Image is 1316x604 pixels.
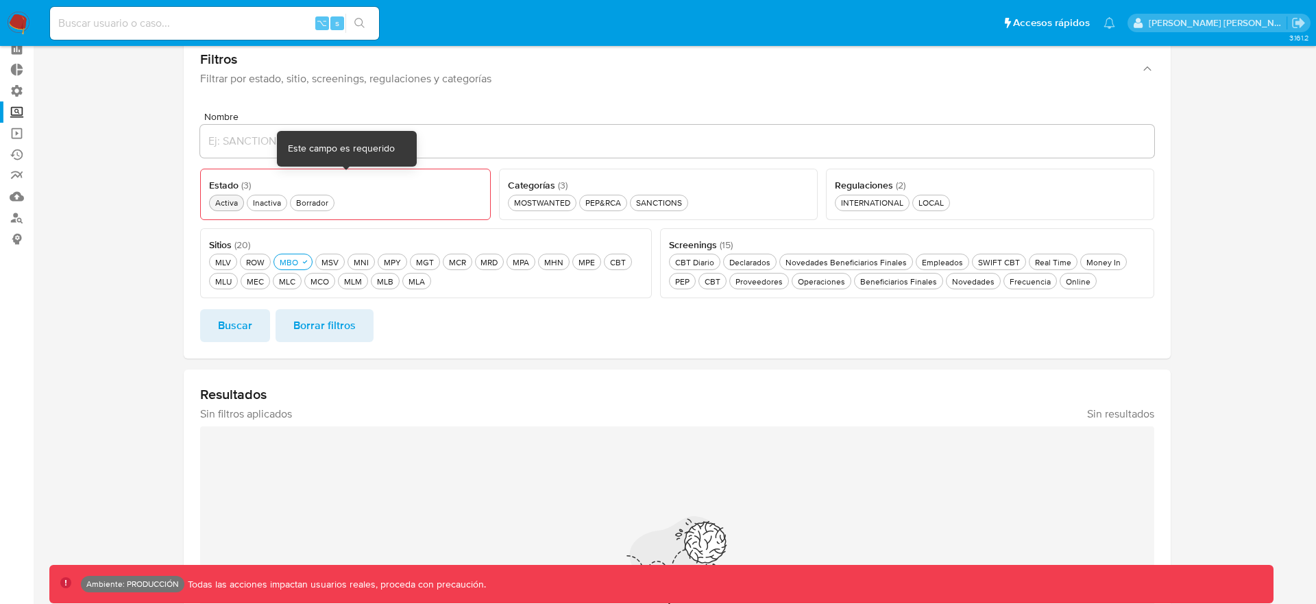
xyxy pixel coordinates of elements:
span: s [335,16,339,29]
span: 3.161.2 [1289,32,1309,43]
a: Notificaciones [1104,17,1115,29]
p: Todas las acciones impactan usuarios reales, proceda con precaución. [184,578,486,591]
span: Accesos rápidos [1013,16,1090,30]
p: horacio.montalvetti@mercadolibre.com [1149,16,1287,29]
p: Ambiente: PRODUCCIÓN [86,581,179,587]
span: ⌥ [317,16,327,29]
a: Salir [1291,16,1306,30]
button: search-icon [345,14,374,33]
input: Buscar usuario o caso... [50,14,379,32]
div: Este campo es requerido [288,142,395,156]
